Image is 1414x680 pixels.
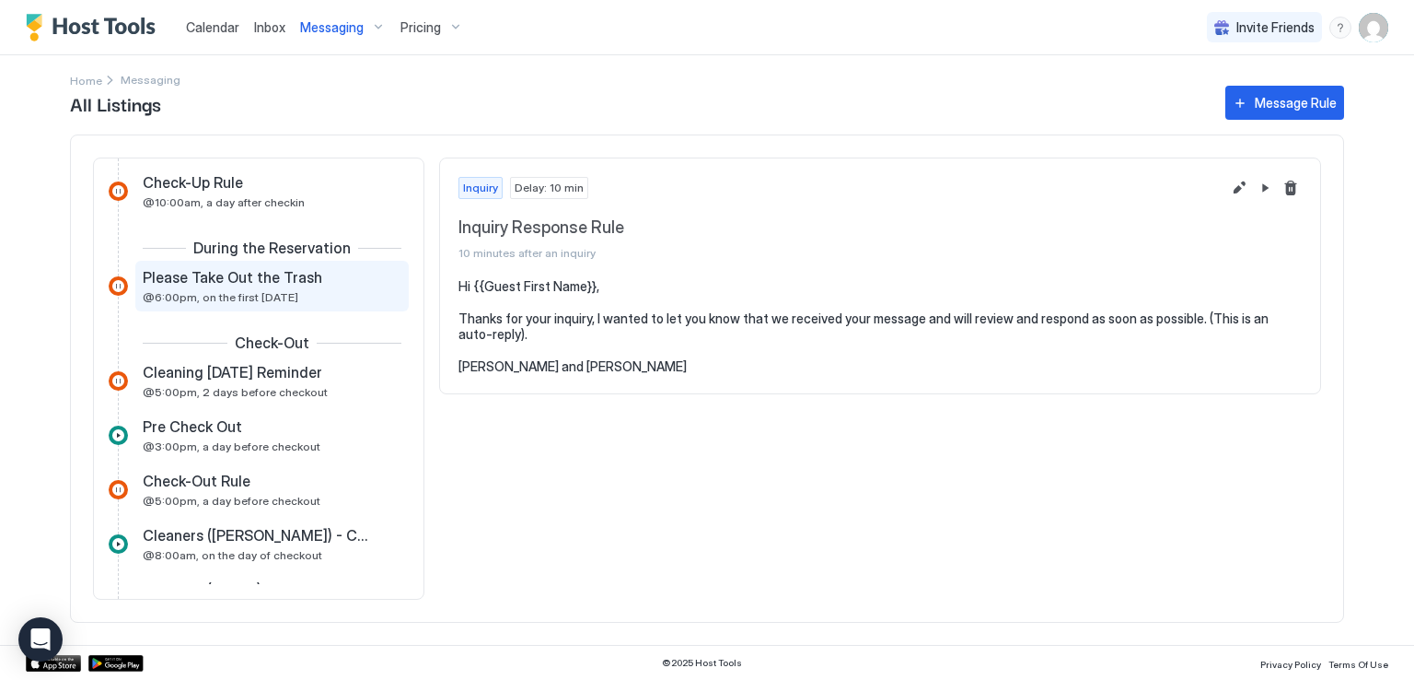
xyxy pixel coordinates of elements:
span: Cleaners (Carina) - Check out reminder [143,580,372,599]
a: Google Play Store [88,655,144,672]
button: Message Rule [1225,86,1344,120]
span: @5:00pm, a day before checkout [143,494,320,508]
a: App Store [26,655,81,672]
span: 10 minutes after an inquiry [458,246,1221,260]
span: @6:00pm, on the first [DATE] [143,290,298,304]
div: Message Rule [1255,93,1337,112]
div: Open Intercom Messenger [18,617,63,662]
button: Delete message rule [1280,177,1302,199]
span: Cleaners ([PERSON_NAME]) - Check out reminder [143,526,372,545]
span: Please Take Out the Trash [143,268,322,287]
span: Calendar [186,19,239,35]
a: Terms Of Use [1328,653,1388,673]
span: Check-Out Rule [143,472,250,490]
pre: Hi {{Guest First Name}}, Thanks for your inquiry, I wanted to let you know that we received your ... [458,278,1302,375]
button: Edit message rule [1228,177,1250,199]
a: Inbox [254,18,285,37]
span: Delay: 10 min [515,180,584,196]
div: Breadcrumb [70,70,102,89]
span: @5:00pm, 2 days before checkout [143,385,328,399]
span: © 2025 Host Tools [662,657,742,669]
span: @8:00am, on the day of checkout [143,548,322,562]
span: Messaging [300,19,364,36]
span: Inquiry Response Rule [458,217,1221,239]
span: Check-Up Rule [143,173,243,192]
span: Invite Friends [1236,19,1315,36]
span: Home [70,74,102,88]
span: Inquiry [463,180,498,196]
span: All Listings [70,89,1207,117]
button: Pause Message Rule [1254,177,1276,199]
a: Privacy Policy [1260,653,1321,673]
span: @10:00am, a day after checkin [143,195,305,209]
a: Host Tools Logo [26,14,164,41]
span: Check-Out [235,334,309,352]
span: Terms Of Use [1328,659,1388,670]
span: @3:00pm, a day before checkout [143,440,320,453]
span: Breadcrumb [121,73,180,87]
span: Cleaning [DATE] Reminder [143,363,322,381]
div: menu [1329,17,1351,39]
a: Home [70,70,102,89]
a: Calendar [186,18,239,37]
span: During the Reservation [193,239,351,257]
span: Pre Check Out [143,417,242,436]
span: Pricing [400,19,441,36]
div: User profile [1359,13,1388,42]
span: Privacy Policy [1260,659,1321,670]
span: Inbox [254,19,285,35]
